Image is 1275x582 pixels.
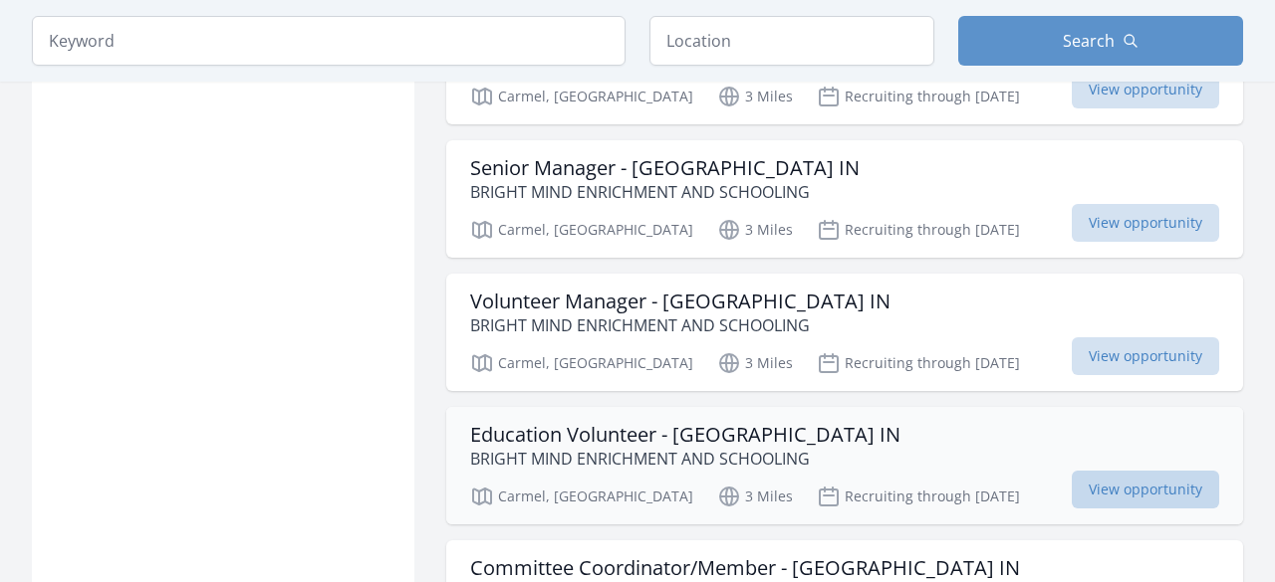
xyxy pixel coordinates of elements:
[470,313,891,337] p: BRIGHT MIND ENRICHMENT AND SCHOOLING
[717,351,793,375] p: 3 Miles
[958,16,1243,66] button: Search
[470,218,693,242] p: Carmel, [GEOGRAPHIC_DATA]
[32,16,626,66] input: Keyword
[470,447,900,471] p: BRIGHT MIND ENRICHMENT AND SCHOOLING
[817,85,1020,108] p: Recruiting through [DATE]
[470,423,900,447] h3: Education Volunteer - [GEOGRAPHIC_DATA] IN
[1072,204,1219,242] span: View opportunity
[470,351,693,375] p: Carmel, [GEOGRAPHIC_DATA]
[470,290,891,313] h3: Volunteer Manager - [GEOGRAPHIC_DATA] IN
[717,485,793,508] p: 3 Miles
[817,351,1020,375] p: Recruiting through [DATE]
[470,556,1020,580] h3: Committee Coordinator/Member - [GEOGRAPHIC_DATA] IN
[1072,337,1219,375] span: View opportunity
[1072,471,1219,508] span: View opportunity
[1072,71,1219,108] span: View opportunity
[470,485,693,508] p: Carmel, [GEOGRAPHIC_DATA]
[446,407,1243,524] a: Education Volunteer - [GEOGRAPHIC_DATA] IN BRIGHT MIND ENRICHMENT AND SCHOOLING Carmel, [GEOGRAPH...
[446,274,1243,391] a: Volunteer Manager - [GEOGRAPHIC_DATA] IN BRIGHT MIND ENRICHMENT AND SCHOOLING Carmel, [GEOGRAPHIC...
[470,156,860,180] h3: Senior Manager - [GEOGRAPHIC_DATA] IN
[1063,29,1115,53] span: Search
[470,85,693,108] p: Carmel, [GEOGRAPHIC_DATA]
[817,485,1020,508] p: Recruiting through [DATE]
[817,218,1020,242] p: Recruiting through [DATE]
[717,218,793,242] p: 3 Miles
[470,180,860,204] p: BRIGHT MIND ENRICHMENT AND SCHOOLING
[446,140,1243,258] a: Senior Manager - [GEOGRAPHIC_DATA] IN BRIGHT MIND ENRICHMENT AND SCHOOLING Carmel, [GEOGRAPHIC_DA...
[717,85,793,108] p: 3 Miles
[649,16,934,66] input: Location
